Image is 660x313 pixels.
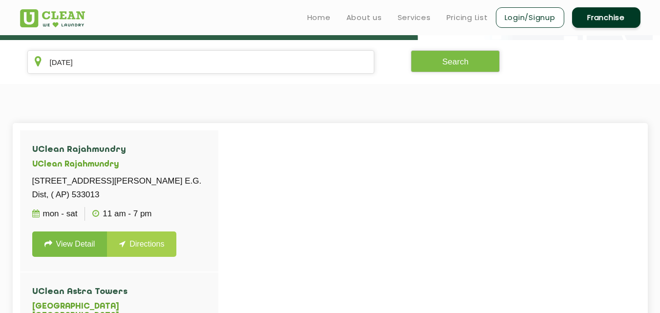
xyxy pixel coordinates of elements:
[32,160,206,169] h5: UClean Rajahmundry
[32,174,206,202] p: [STREET_ADDRESS][PERSON_NAME] E.G. Dist, ( AP) 533013
[572,7,640,28] a: Franchise
[307,12,331,23] a: Home
[32,231,107,257] a: View Detail
[92,207,151,221] p: 11 AM - 7 PM
[447,12,488,23] a: Pricing List
[496,7,564,28] a: Login/Signup
[20,9,85,27] img: UClean Laundry and Dry Cleaning
[32,207,78,221] p: Mon - Sat
[107,231,176,257] a: Directions
[398,12,431,23] a: Services
[411,50,500,72] button: Search
[346,12,382,23] a: About us
[32,145,206,155] h4: UClean Rajahmundry
[27,50,375,74] input: Enter city/area/pin Code
[32,287,206,297] h4: UClean Astra Towers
